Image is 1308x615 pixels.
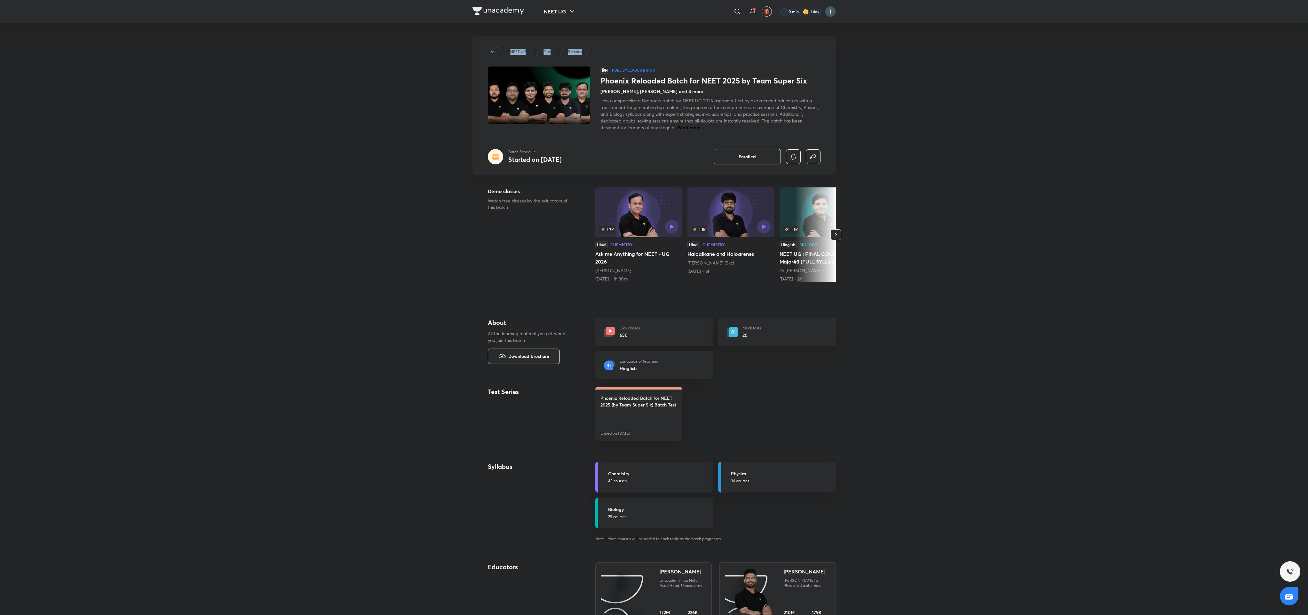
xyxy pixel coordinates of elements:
[595,187,682,282] a: 1.7KHindiChemistryAsk me Anything for NEET - UG 2026[PERSON_NAME][DATE] • 1h 30m
[610,243,633,247] div: Chemistry
[702,243,725,247] div: Chemistry
[508,353,549,360] span: Download brochure
[608,514,709,520] p: 29 courses
[595,498,713,528] a: Biology29 courses
[600,67,609,74] span: हिN
[780,250,867,265] h5: NEET UG : FINAL COUNTDOWN Major#3 (FULL SYLLABUS)
[660,578,706,588] div: Unacademy Top Notch I Acad Head, Unacademy Lucknow | Creating doctors since 8+ Years | Thousands ...
[784,578,830,588] div: [PERSON_NAME] a Physics educator has experience of 10+ years & has mentored AIRs 10, 44 & many mo...
[620,365,658,372] h6: Hinglish
[600,76,820,85] h1: Phoenix Reloaded Batch for NEET 2025 by Team Super Six
[620,332,640,338] h6: 650
[599,226,615,233] span: 1.7K
[542,49,551,55] a: Plus
[600,430,630,436] p: Ended on [DATE]
[687,250,774,258] h5: Haloalkane and Haloarenes
[608,478,709,484] p: 45 courses
[780,276,867,282] div: 12th Apr • 2h
[595,267,631,273] a: [PERSON_NAME]
[762,6,772,17] button: avatar
[718,462,836,493] a: Physics34 courses
[660,568,701,575] div: [PERSON_NAME]
[691,226,707,233] span: 1.1K
[488,187,575,195] h5: Demo classes
[687,268,774,274] div: 20th Apr • 6h
[488,349,560,364] button: Download brochure
[487,66,591,125] img: Thumbnail
[472,7,524,16] a: Company Logo
[488,198,575,210] p: Watch free classes by the educators of this batch
[567,49,583,55] a: Batches
[595,536,836,542] p: Note - More courses will be added to each topic as the batch progresses
[600,395,677,408] h4: Phoenix Reloaded Batch for NEET 2025 (by Team Super Six) Batch Test
[595,267,682,274] div: Ramesh Sharda
[783,226,799,233] span: 1.1K
[764,9,770,14] img: avatar
[714,149,781,164] button: Enrolled
[687,260,734,266] a: [PERSON_NAME] (Skc)
[508,149,562,155] p: Batch Schedule
[739,154,756,160] span: Enrolled
[540,5,580,18] button: NEET UG
[803,8,809,15] img: streak
[595,276,682,282] div: 6th Aug • 1h 30m
[784,568,825,575] div: [PERSON_NAME]
[620,359,658,364] p: Language of teaching
[742,325,761,331] p: Mock tests
[608,470,709,477] h5: Chemistry
[612,67,655,73] p: Full Syllabus Batch
[595,187,682,282] a: Ask me Anything for NEET - UG 2026
[488,330,570,343] p: All the learning material you get when you join this batch
[780,187,867,282] a: 1.1KHinglishBiologyNEET UG : FINAL COUNTDOWN Major#3 (FULL SYLLABUS)Dr [PERSON_NAME][DATE] • 2h
[510,49,526,55] p: NEET UG
[595,462,713,493] a: Chemistry45 courses
[780,241,797,248] div: Hinglish
[595,241,608,248] div: Hindi
[543,49,551,55] p: Plus
[509,49,527,55] a: NEET UG
[508,155,562,164] h4: Started on [DATE]
[780,187,867,282] a: NEET UG : FINAL COUNTDOWN Major#3 (FULL SYLLABUS)
[687,260,774,266] div: Shubh Karan Choudhary (Skc)
[600,98,819,130] span: Join our specialized Droppers batch for NEET UG 2025 aspirants. Led by experienced educators with...
[731,478,832,484] p: 34 courses
[488,318,575,327] h4: About
[608,506,709,513] h5: Biology
[595,387,682,441] a: Phoenix Reloaded Batch for NEET 2025 (by Team Super Six) Batch TestEnded on [DATE]
[687,187,774,274] a: Haloalkane and Haloarenes
[568,49,582,55] p: Batches
[472,7,524,15] img: Company Logo
[488,562,575,572] h4: Educators
[620,325,640,331] p: Live classes
[687,241,700,248] div: Hindi
[742,332,761,338] h6: 20
[780,267,867,274] div: Dr Amit Gupta
[488,462,575,471] h4: Syllabus
[731,470,832,477] h5: Physics
[825,6,836,17] img: tanistha Dey
[595,250,682,265] h5: Ask me Anything for NEET - UG 2026
[1286,568,1294,575] img: ttu
[677,124,701,130] span: Read more
[780,267,821,273] a: Dr [PERSON_NAME]
[687,187,774,274] a: 1.1KHindiChemistryHaloalkane and Haloarenes[PERSON_NAME] (Skc)[DATE] • 6h
[488,387,544,441] h4: Test Series
[600,88,703,95] h4: [PERSON_NAME], [PERSON_NAME] and 8 more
